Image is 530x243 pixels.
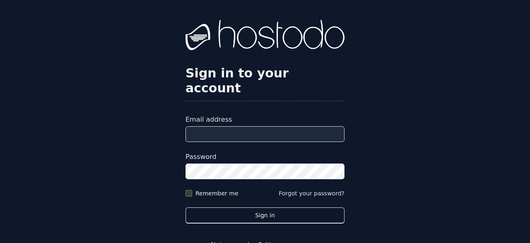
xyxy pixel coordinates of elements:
[185,66,344,96] h2: Sign in to your account
[195,189,238,197] label: Remember me
[185,115,344,125] label: Email address
[185,20,344,53] img: Hostodo
[279,189,344,197] button: Forgot your password?
[185,152,344,162] label: Password
[185,207,344,224] button: Sign in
